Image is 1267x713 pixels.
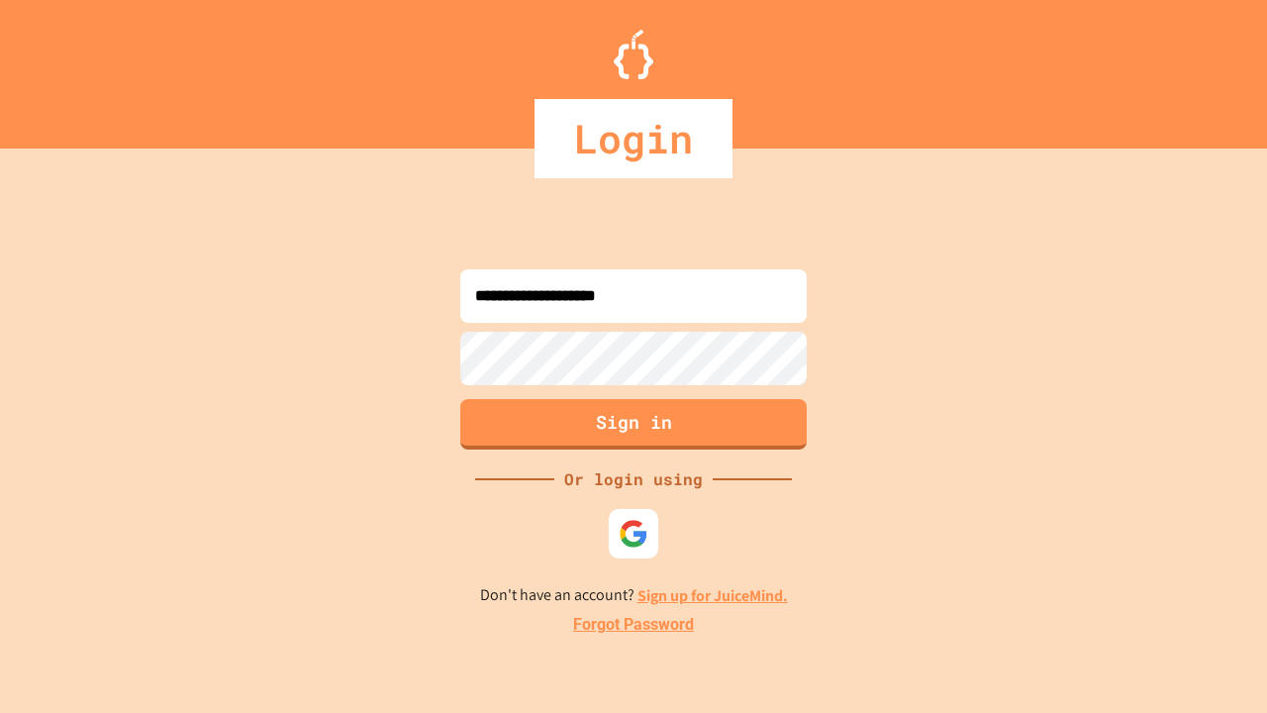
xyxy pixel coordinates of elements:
div: Or login using [554,467,713,491]
button: Sign in [460,399,807,450]
img: Logo.svg [614,30,653,79]
div: Login [535,99,732,178]
img: google-icon.svg [619,519,648,549]
a: Sign up for JuiceMind. [637,585,788,606]
p: Don't have an account? [480,583,788,608]
a: Forgot Password [573,613,694,637]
